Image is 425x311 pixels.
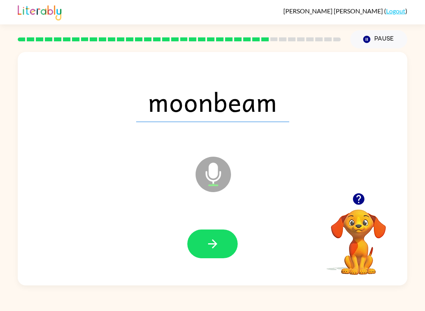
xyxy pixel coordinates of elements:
[350,30,407,48] button: Pause
[283,7,407,15] div: ( )
[136,81,289,122] span: moonbeam
[283,7,384,15] span: [PERSON_NAME] [PERSON_NAME]
[386,7,405,15] a: Logout
[319,197,398,276] video: Your browser must support playing .mp4 files to use Literably. Please try using another browser.
[18,3,61,20] img: Literably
